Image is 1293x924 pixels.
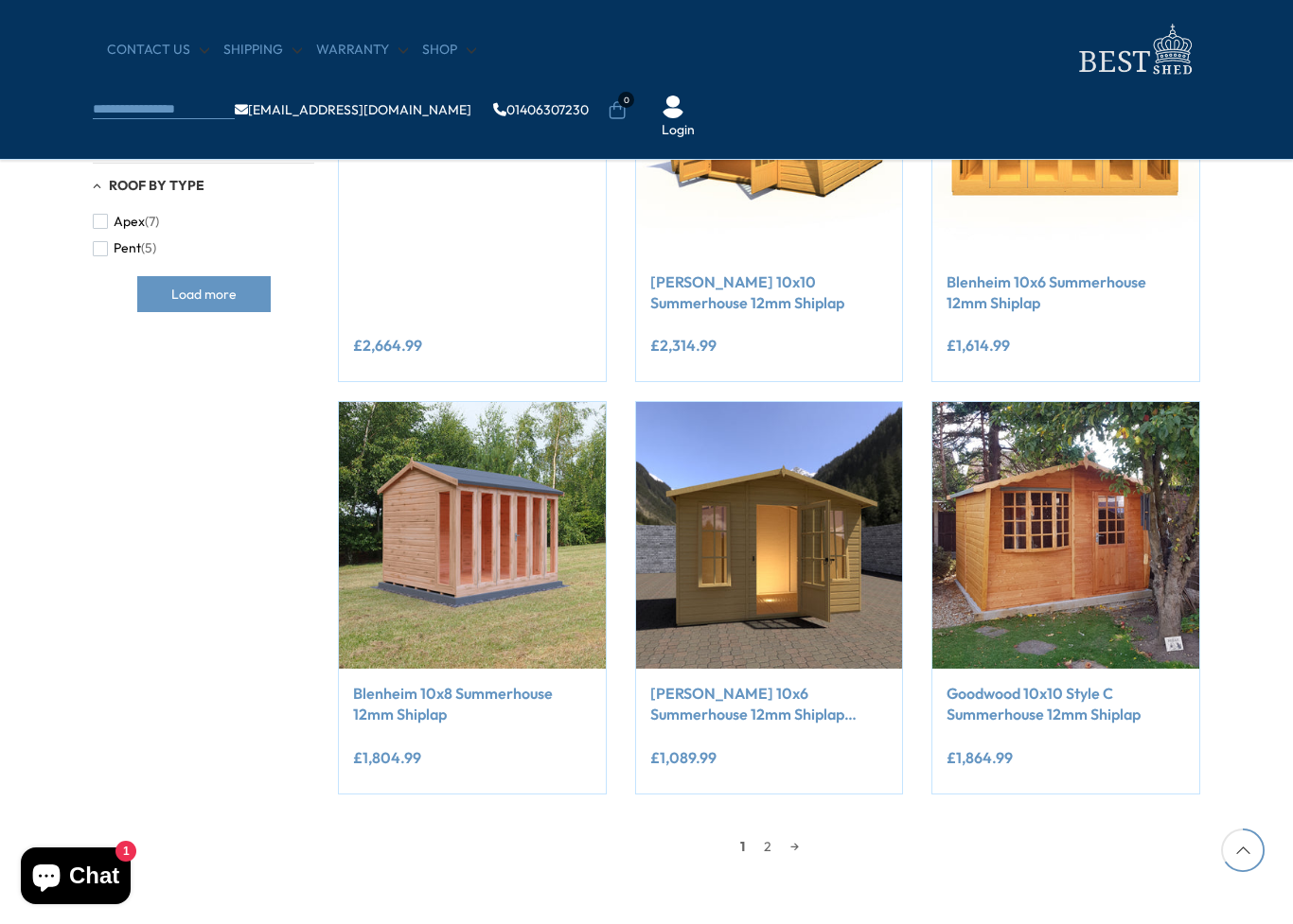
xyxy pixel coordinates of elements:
[947,683,1185,725] a: Goodwood 10x10 Style C Summerhouse 12mm Shiplap
[493,103,589,116] a: 01406307230
[109,177,204,194] span: Roof By Type
[235,103,471,116] a: [EMAIL_ADDRESS][DOMAIN_NAME]
[650,338,717,353] ins: £2,314.99
[731,832,754,861] span: 1
[781,832,808,861] a: →
[353,683,592,725] a: Blenheim 10x8 Summerhouse 12mm Shiplap
[650,750,717,765] ins: £1,089.99
[15,847,136,909] inbox-online-store-chat: Shopify online store chat
[947,271,1185,314] a: Blenheim 10x6 Summerhouse 12mm Shiplap
[137,276,271,312] button: Load more
[608,101,627,120] a: 0
[93,235,156,262] button: Pent
[353,750,421,765] ins: £1,804.99
[650,683,889,725] a: [PERSON_NAME] 10x6 Summerhouse 12mm Shiplap cladding
[618,92,634,108] span: 0
[662,96,684,118] img: User Icon
[1068,19,1200,80] img: logo
[107,41,209,60] a: CONTACT US
[316,41,408,60] a: Warranty
[93,208,159,235] button: Apex
[947,750,1013,765] ins: £1,864.99
[353,338,422,353] ins: £2,664.99
[114,240,141,256] span: Pent
[141,240,156,256] span: (5)
[754,832,781,861] a: 2
[114,214,145,230] span: Apex
[662,121,695,140] a: Login
[422,41,476,60] a: Shop
[171,288,237,301] span: Load more
[947,338,1010,353] ins: £1,614.99
[145,214,159,230] span: (7)
[650,271,889,314] a: [PERSON_NAME] 10x10 Summerhouse 12mm Shiplap
[223,41,302,60] a: Shipping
